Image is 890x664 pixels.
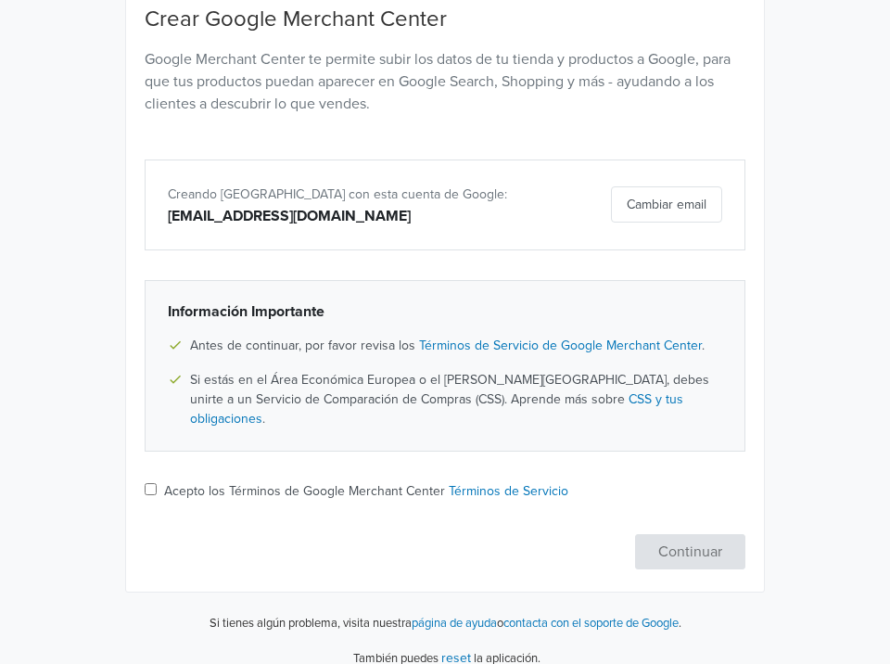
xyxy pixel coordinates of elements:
[190,370,722,428] span: Si estás en el Área Económica Europea o el [PERSON_NAME][GEOGRAPHIC_DATA], debes unirte a un Serv...
[168,205,528,227] div: [EMAIL_ADDRESS][DOMAIN_NAME]
[412,616,497,631] a: página de ayuda
[449,483,568,499] a: Términos de Servicio
[168,303,722,321] h6: Información Importante
[145,48,745,115] p: Google Merchant Center te permite subir los datos de tu tienda y productos a Google, para que tus...
[611,186,722,223] button: Cambiar email
[503,616,679,631] a: contacta con el soporte de Google
[419,338,702,353] a: Términos de Servicio de Google Merchant Center
[190,336,705,355] span: Antes de continuar, por favor revisa los .
[168,186,507,202] span: Creando [GEOGRAPHIC_DATA] con esta cuenta de Google:
[210,615,681,633] p: Si tienes algún problema, visita nuestra o .
[164,481,568,501] label: Acepto los Términos de Google Merchant Center
[190,391,683,427] a: CSS y tus obligaciones
[145,6,745,33] h4: Crear Google Merchant Center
